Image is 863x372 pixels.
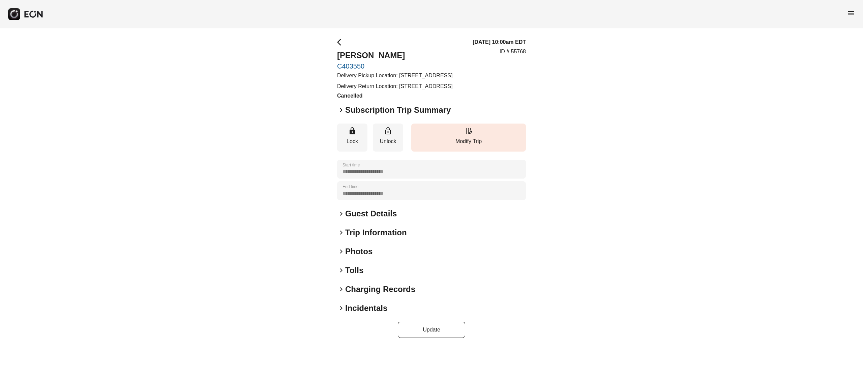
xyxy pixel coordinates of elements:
span: edit_road [465,127,473,135]
h2: Photos [345,246,373,257]
span: arrow_back_ios [337,38,345,46]
button: Modify Trip [411,124,526,152]
h2: [PERSON_NAME] [337,50,452,61]
p: ID # 55768 [500,48,526,56]
a: C403550 [337,62,452,70]
p: Delivery Return Location: [STREET_ADDRESS] [337,82,452,90]
h3: [DATE] 10:00am EDT [473,38,526,46]
button: Lock [337,124,367,152]
span: lock_open [384,127,392,135]
span: keyboard_arrow_right [337,210,345,218]
p: Lock [340,137,364,145]
span: keyboard_arrow_right [337,285,345,293]
h2: Guest Details [345,208,397,219]
button: Unlock [373,124,403,152]
h2: Trip Information [345,227,407,238]
button: Update [398,322,465,338]
span: keyboard_arrow_right [337,106,345,114]
h2: Charging Records [345,284,415,295]
p: Unlock [376,137,400,145]
h2: Tolls [345,265,363,276]
span: menu [847,9,855,17]
span: keyboard_arrow_right [337,229,345,237]
span: keyboard_arrow_right [337,266,345,274]
span: keyboard_arrow_right [337,304,345,312]
h2: Incidentals [345,303,387,314]
p: Delivery Pickup Location: [STREET_ADDRESS] [337,72,452,80]
span: lock [348,127,356,135]
span: keyboard_arrow_right [337,247,345,256]
p: Modify Trip [415,137,523,145]
h2: Subscription Trip Summary [345,105,451,115]
h3: Cancelled [337,92,452,100]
